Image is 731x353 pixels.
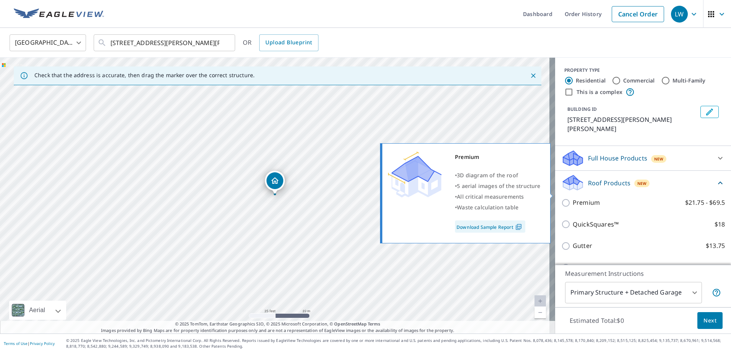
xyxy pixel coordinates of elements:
[455,220,525,233] a: Download Sample Report
[573,198,600,207] p: Premium
[368,321,380,327] a: Terms
[34,72,255,79] p: Check that the address is accurate, then drag the marker over the correct structure.
[14,8,104,20] img: EV Logo
[110,32,219,53] input: Search by address or latitude-longitude
[457,172,518,179] span: 3D diagram of the roof
[654,156,664,162] span: New
[455,152,541,162] div: Premium
[671,6,688,23] div: LW
[9,301,66,320] div: Aerial
[577,88,622,96] label: This is a complex
[564,67,722,74] div: PROPERTY TYPE
[265,171,285,194] div: Dropped pin, building 1, Residential property, 17 Ross St Ashley, PA 18706
[455,170,541,181] div: •
[715,220,725,229] p: $18
[259,34,318,51] a: Upload Blueprint
[528,71,538,81] button: Close
[513,223,524,230] img: Pdf Icon
[576,77,606,84] label: Residential
[567,106,597,112] p: BUILDING ID
[588,178,630,188] p: Roof Products
[565,282,702,303] div: Primary Structure + Detached Garage
[637,180,647,186] span: New
[565,269,721,278] p: Measurement Instructions
[612,6,664,22] a: Cancel Order
[455,202,541,213] div: •
[573,263,610,272] p: Bid Perfect™
[30,341,55,346] a: Privacy Policy
[685,198,725,207] p: $21.75 - $69.5
[715,263,725,272] p: $18
[27,301,47,320] div: Aerial
[243,34,318,51] div: OR
[455,191,541,202] div: •
[534,307,546,318] a: Current Level 20, Zoom Out
[567,115,697,133] p: [STREET_ADDRESS][PERSON_NAME][PERSON_NAME]
[457,182,540,189] span: 5 aerial images of the structure
[561,174,725,192] div: Roof ProductsNew
[334,321,366,327] a: OpenStreetMap
[703,316,716,325] span: Next
[706,241,725,251] p: $13.75
[700,106,719,118] button: Edit building 1
[534,295,546,307] a: Current Level 20, Zoom In Disabled
[573,220,619,229] p: QuickSquares™
[588,154,647,163] p: Full House Products
[455,181,541,191] div: •
[10,32,86,53] div: [GEOGRAPHIC_DATA]
[564,312,630,329] p: Estimated Total: $0
[697,312,723,329] button: Next
[573,241,592,251] p: Gutter
[712,288,721,297] span: Your report will include the primary structure and a detached garage if one exists.
[457,193,524,200] span: All critical measurements
[561,149,725,167] div: Full House ProductsNew
[265,38,312,47] span: Upload Blueprint
[175,321,380,327] span: © 2025 TomTom, Earthstar Geographics SIO, © 2025 Microsoft Corporation, ©
[66,338,727,349] p: © 2025 Eagle View Technologies, Inc. and Pictometry International Corp. All Rights Reserved. Repo...
[4,341,28,346] a: Terms of Use
[388,152,442,198] img: Premium
[4,341,55,346] p: |
[623,77,655,84] label: Commercial
[457,204,518,211] span: Waste calculation table
[673,77,706,84] label: Multi-Family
